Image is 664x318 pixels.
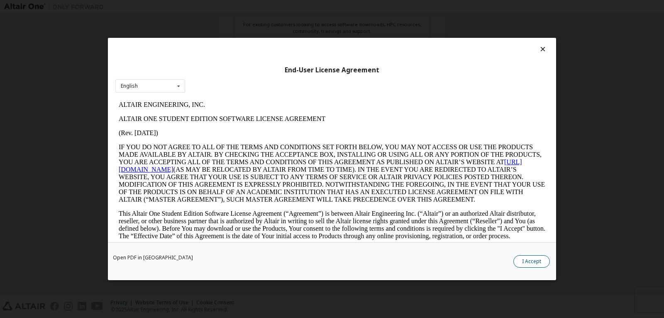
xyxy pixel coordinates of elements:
a: [URL][DOMAIN_NAME] [3,61,407,75]
p: (Rev. [DATE]) [3,32,430,39]
a: Open PDF in [GEOGRAPHIC_DATA] [113,255,193,260]
div: English [121,84,138,89]
p: This Altair One Student Edition Software License Agreement (“Agreement”) is between Altair Engine... [3,112,430,142]
div: End-User License Agreement [115,66,549,74]
p: ALTAIR ONE STUDENT EDITION SOFTWARE LICENSE AGREEMENT [3,17,430,25]
button: I Accept [513,255,550,268]
p: IF YOU DO NOT AGREE TO ALL OF THE TERMS AND CONDITIONS SET FORTH BELOW, YOU MAY NOT ACCESS OR USE... [3,46,430,106]
p: ALTAIR ENGINEERING, INC. [3,3,430,11]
